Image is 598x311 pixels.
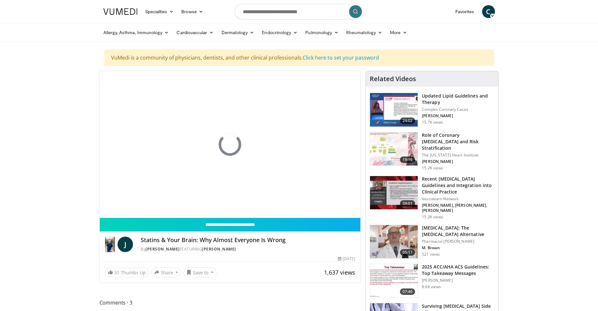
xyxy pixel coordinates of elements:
video-js: Video Player [100,71,361,218]
div: [DATE] [338,256,355,262]
a: Click here to set your password [303,54,379,61]
a: [PERSON_NAME] [146,246,180,252]
button: Save to [184,267,216,278]
a: Rheumatology [342,26,386,39]
a: Allergy, Asthma, Immunology [100,26,173,39]
h4: Statins & Your Brain: Why Almost Everyone Is Wrong [141,237,355,244]
a: 07:46 2025 ACC/AHA ACS Guidelines: Top Takeaway Messages [PERSON_NAME] 6.6K views [370,264,494,298]
a: Specialties [141,5,178,18]
a: Endocrinology [258,26,301,39]
a: Cardiovascular [173,26,217,39]
a: J [118,237,133,252]
a: C [482,5,495,18]
h3: Role of Coronary [MEDICAL_DATA] and Risk Stratification [422,132,494,151]
img: ce9609b9-a9bf-4b08-84dd-8eeb8ab29fc6.150x105_q85_crop-smart_upscale.jpg [370,225,418,259]
input: Search topics, interventions [235,4,364,19]
img: 1efa8c99-7b8a-4ab5-a569-1c219ae7bd2c.150x105_q85_crop-smart_upscale.jpg [370,132,418,166]
h3: [MEDICAL_DATA]: The [MEDICAL_DATA] Alternative [422,225,494,238]
p: [PERSON_NAME] [422,278,494,283]
button: Share [151,267,181,278]
p: Pharmacist [PERSON_NAME] [422,239,494,244]
span: 07:46 [400,288,415,295]
a: Pulmonology [301,26,342,39]
img: 87825f19-cf4c-4b91-bba1-ce218758c6bb.150x105_q85_crop-smart_upscale.jpg [370,176,418,210]
a: 05:17 [MEDICAL_DATA]: The [MEDICAL_DATA] Alternative Pharmacist [PERSON_NAME] M. Brown 521 views [370,225,494,259]
img: 369ac253-1227-4c00-b4e1-6e957fd240a8.150x105_q85_crop-smart_upscale.jpg [370,264,418,297]
img: 77f671eb-9394-4acc-bc78-a9f077f94e00.150x105_q85_crop-smart_upscale.jpg [370,93,418,127]
a: Favorites [451,5,478,18]
a: Browse [177,5,207,18]
div: By FEATURING [141,246,355,252]
img: VuMedi Logo [103,8,138,15]
span: 24:02 [400,118,415,124]
p: [PERSON_NAME] [422,159,494,164]
a: 24:02 Updated Lipid Guidelines and Therapy Complex Coronary Cases [PERSON_NAME] 15.7K views [370,93,494,127]
p: 15.2K views [422,165,443,171]
p: [PERSON_NAME] [422,113,494,118]
span: 1,637 views [324,269,355,276]
span: Comments 3 [100,298,361,307]
a: 59:01 Recent [MEDICAL_DATA] Guidelines and Integration into Clinical Practice Vasculearn Network ... [370,176,494,220]
h3: Recent [MEDICAL_DATA] Guidelines and Integration into Clinical Practice [422,176,494,195]
a: Dermatology [218,26,258,39]
span: 31 [114,269,119,276]
span: 05:17 [400,249,415,256]
a: [PERSON_NAME] [202,246,236,252]
p: The [US_STATE] Heart Institute [422,153,494,158]
img: Dr. Jordan Rennicke [105,237,115,252]
p: 15.7K views [422,120,443,125]
span: 59:01 [400,200,415,207]
a: More [386,26,411,39]
p: 15.2K views [422,214,443,220]
h3: Updated Lipid Guidelines and Therapy [422,93,494,106]
p: 6.6K views [422,284,441,289]
p: Complex Coronary Cases [422,107,494,112]
h3: 2025 ACC/AHA ACS Guidelines: Top Takeaway Messages [422,264,494,277]
div: VuMedi is a community of physicians, dentists, and other clinical professionals. [104,50,494,66]
p: [PERSON_NAME], [PERSON_NAME], [PERSON_NAME] [422,203,494,213]
p: M. Brown [422,245,494,250]
span: 19:16 [400,156,415,163]
p: 521 views [422,252,440,257]
h4: Related Videos [370,75,416,83]
a: 19:16 Role of Coronary [MEDICAL_DATA] and Risk Stratification The [US_STATE] Heart Institute [PER... [370,132,494,171]
a: 31 Thumbs Up [105,268,149,278]
p: Vasculearn Network [422,196,494,202]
